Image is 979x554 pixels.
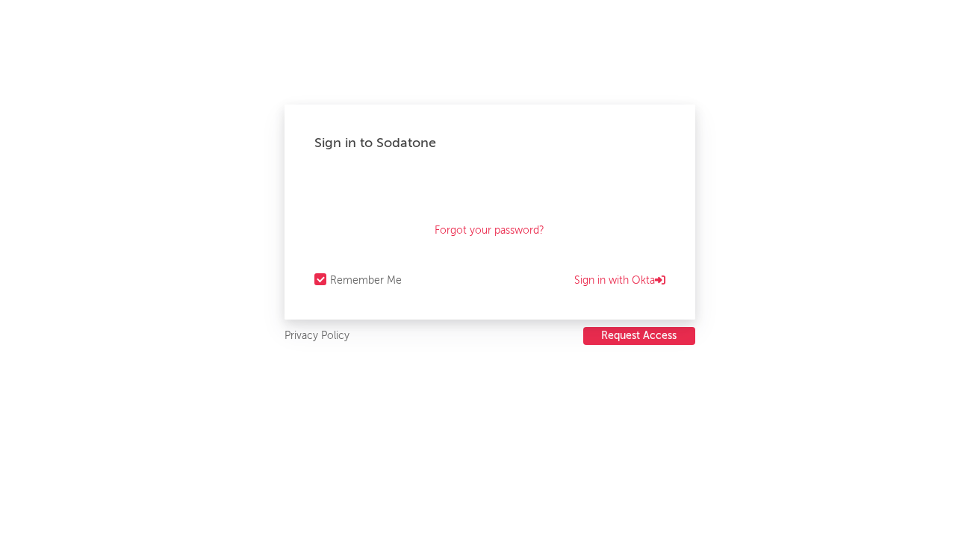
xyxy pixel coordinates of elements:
div: Sign in to Sodatone [314,134,665,152]
a: Sign in with Okta [574,272,665,290]
div: Remember Me [330,272,402,290]
button: Request Access [583,327,695,345]
a: Privacy Policy [285,327,349,346]
a: Request Access [583,327,695,346]
a: Forgot your password? [435,222,544,240]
